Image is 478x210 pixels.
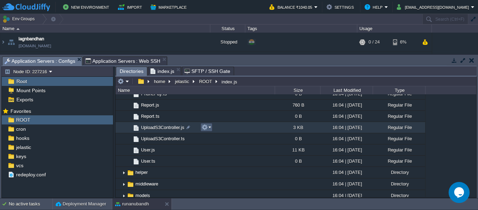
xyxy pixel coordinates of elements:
div: Usage [358,25,431,33]
iframe: chat widget [449,182,471,203]
button: [EMAIL_ADDRESS][DOMAIN_NAME] [397,3,471,11]
div: 16:04 | [DATE] [320,111,373,122]
div: 16:04 | [DATE] [320,100,373,110]
button: New Environment [63,3,111,11]
div: 11 KB [275,144,320,155]
a: redeploy.conf [15,171,47,178]
div: Regular File [373,122,425,133]
span: SFTP / SSH Gate [184,67,230,75]
img: AMDAwAAAACH5BAEAAAAALAAAAAABAAEAAAICRAEAOw== [6,52,16,71]
div: 16:04 | [DATE] [320,167,373,178]
div: Directory [373,178,425,189]
a: lagnbandhan [19,35,44,42]
div: 16:04 | [DATE] [320,133,373,144]
a: [DOMAIN_NAME] [19,42,51,49]
div: Stopped [210,33,245,52]
div: Regular File [373,111,425,122]
a: Root [15,78,28,84]
img: AMDAwAAAACH5BAEAAAAALAAAAAABAAEAAAICRAEAOw== [127,100,132,110]
img: CloudJiffy [2,3,50,12]
span: Directories [120,67,143,76]
img: AMDAwAAAACH5BAEAAAAALAAAAAABAAEAAAICRAEAOw== [127,169,134,177]
img: AMDAwAAAACH5BAEAAAAALAAAAAABAAEAAAICRAEAOw== [127,156,132,167]
div: 6% [393,52,416,71]
span: Application Servers : Web SSH [85,57,161,65]
img: AMDAwAAAACH5BAEAAAAALAAAAAABAAEAAAICRAEAOw== [127,111,132,122]
div: 3 KB [275,122,320,133]
div: Regular File [373,100,425,110]
img: AMDAwAAAACH5BAEAAAAALAAAAAABAAEAAAICRAEAOw== [132,102,140,109]
a: UploadS3Controller.ts [140,136,186,142]
a: hooks [15,135,30,141]
div: Size [275,86,320,94]
span: vcs [15,162,24,169]
button: runanubandh [115,201,149,208]
img: AMDAwAAAACH5BAEAAAAALAAAAAABAAEAAAICRAEAOw== [16,28,20,30]
div: 16:04 | [DATE] [320,190,373,201]
button: home [153,78,167,84]
span: keys [15,153,27,160]
button: Node ID: 227216 [5,68,49,75]
div: 16:04 | [DATE] [320,144,373,155]
a: jelastic [15,144,32,150]
button: Env Groups [2,14,37,24]
div: Running [210,52,245,71]
img: AMDAwAAAACH5BAEAAAAALAAAAAABAAEAAAICRAEAOw== [127,192,134,200]
span: Exports [15,96,34,103]
a: User.js [140,147,156,153]
div: 16:04 | [DATE] [320,178,373,189]
button: ROOT [198,78,214,84]
button: Marketplace [150,3,189,11]
div: 2 / 24 [368,52,380,71]
span: index.js [150,67,174,75]
div: Regular File [373,133,425,144]
button: Balance ₹1040.05 [269,3,314,11]
div: 0 B [275,156,320,167]
img: AMDAwAAAACH5BAEAAAAALAAAAAABAAEAAAICRAEAOw== [132,158,140,165]
img: AMDAwAAAACH5BAEAAAAALAAAAAABAAEAAAICRAEAOw== [0,52,6,71]
a: helper [134,169,149,175]
div: index.js [220,79,237,84]
img: AMDAwAAAACH5BAEAAAAALAAAAAABAAEAAAICRAEAOw== [132,90,140,98]
div: No active tasks [9,198,52,210]
div: Name [116,86,275,94]
div: 0 B [275,111,320,122]
span: Report.ts [140,113,161,119]
a: ROOT [15,117,31,123]
div: Status [211,25,245,33]
span: UploadS3Controller.js [140,124,185,130]
a: User.ts [140,158,156,164]
span: middleware [134,181,159,187]
span: Report.js [140,102,160,108]
img: AMDAwAAAACH5BAEAAAAALAAAAAABAAEAAAICRAEAOw== [121,191,127,202]
span: Mount Points [15,87,47,94]
button: Deployment Manager [56,201,106,208]
div: 6% [393,33,416,52]
a: models [134,192,151,198]
img: AMDAwAAAACH5BAEAAAAALAAAAAABAAEAAAICRAEAOw== [6,33,16,52]
div: 0 B [275,133,320,144]
span: Application Servers : Configs [5,57,75,66]
div: Directory [373,190,425,201]
button: jelastic [174,78,191,84]
img: AMDAwAAAACH5BAEAAAAALAAAAAABAAEAAAICRAEAOw== [132,147,140,154]
button: Help [365,3,385,11]
img: AMDAwAAAACH5BAEAAAAALAAAAAABAAEAAAICRAEAOw== [0,33,6,52]
li: /home/jelastic/ROOT/index.js [148,67,181,75]
div: Regular File [373,156,425,167]
img: AMDAwAAAACH5BAEAAAAALAAAAAABAAEAAAICRAEAOw== [127,122,132,133]
img: AMDAwAAAACH5BAEAAAAALAAAAAABAAEAAAICRAEAOw== [121,167,127,178]
img: AMDAwAAAACH5BAEAAAAALAAAAAABAAEAAAICRAEAOw== [127,133,132,144]
div: Directory [373,167,425,178]
button: Import [118,3,144,11]
img: AMDAwAAAACH5BAEAAAAALAAAAAABAAEAAAICRAEAOw== [121,179,127,190]
div: 760 B [275,100,320,110]
div: 16:04 | [DATE] [320,122,373,133]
